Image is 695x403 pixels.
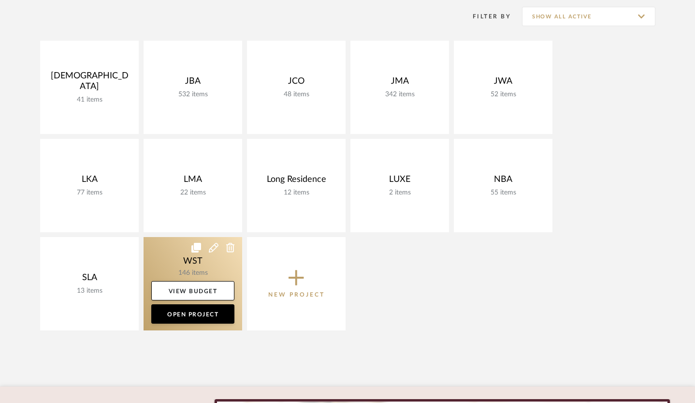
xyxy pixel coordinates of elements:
[255,76,338,90] div: JCO
[462,189,545,197] div: 55 items
[48,174,131,189] div: LKA
[151,189,234,197] div: 22 items
[462,174,545,189] div: NBA
[151,90,234,99] div: 532 items
[358,189,441,197] div: 2 items
[358,76,441,90] div: JMA
[358,174,441,189] div: LUXE
[151,76,234,90] div: JBA
[462,76,545,90] div: JWA
[48,287,131,295] div: 13 items
[255,189,338,197] div: 12 items
[460,12,511,21] div: Filter By
[48,272,131,287] div: SLA
[48,96,131,104] div: 41 items
[358,90,441,99] div: 342 items
[48,71,131,96] div: [DEMOGRAPHIC_DATA]
[151,281,234,300] a: View Budget
[151,174,234,189] div: LMA
[255,90,338,99] div: 48 items
[247,237,346,330] button: New Project
[48,189,131,197] div: 77 items
[268,290,325,299] p: New Project
[151,304,234,324] a: Open Project
[255,174,338,189] div: Long Residence
[462,90,545,99] div: 52 items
